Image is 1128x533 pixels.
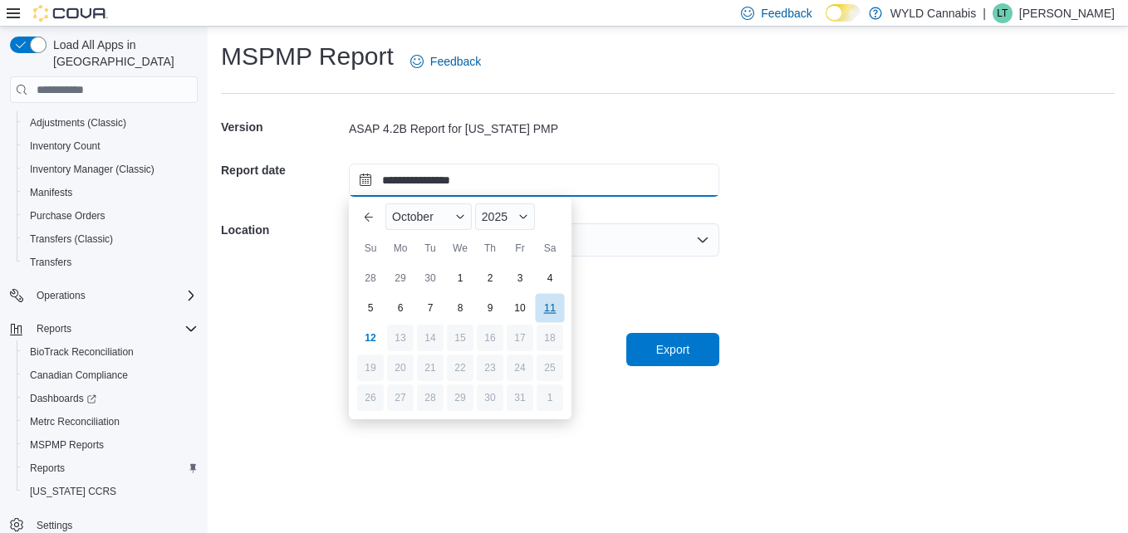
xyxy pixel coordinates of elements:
a: Dashboards [23,389,103,408]
div: Th [477,235,503,262]
div: day-29 [447,384,473,411]
button: Inventory Count [17,134,204,158]
span: Dashboards [30,392,96,405]
div: Su [357,235,384,262]
span: October [392,210,434,223]
div: day-1 [537,384,563,411]
div: day-17 [507,325,533,351]
span: MSPMP Reports [30,438,104,452]
button: Operations [30,286,92,306]
h5: Report date [221,154,346,187]
span: Settings [37,519,72,532]
button: Export [626,333,719,366]
button: Operations [3,284,204,307]
button: Previous Month [356,203,382,230]
div: day-10 [507,295,533,321]
div: day-23 [477,355,503,381]
div: day-30 [477,384,503,411]
a: Dashboards [17,387,204,410]
span: Inventory Count [30,139,101,153]
a: Feedback [404,45,488,78]
div: day-31 [507,384,533,411]
button: Transfers [17,251,204,274]
span: Purchase Orders [30,209,105,222]
button: Purchase Orders [17,204,204,227]
span: Operations [37,289,86,302]
span: Reports [30,462,65,475]
span: Transfers (Classic) [30,232,113,246]
div: day-13 [387,325,414,351]
span: [US_STATE] CCRS [30,485,116,498]
h1: MSPMP Report [221,40,394,73]
span: Inventory Manager (Classic) [23,159,198,179]
a: [US_STATE] CCRS [23,482,123,501]
span: Washington CCRS [23,482,198,501]
div: Tu [417,235,444,262]
span: Canadian Compliance [30,369,128,382]
span: Dashboards [23,389,198,408]
span: Canadian Compliance [23,365,198,385]
a: Inventory Manager (Classic) [23,159,161,179]
p: WYLD Cannabis [890,3,977,23]
div: day-8 [447,295,473,321]
div: day-9 [477,295,503,321]
div: Lucas Todd [993,3,1013,23]
div: day-22 [447,355,473,381]
div: day-11 [535,293,564,322]
div: day-4 [537,265,563,291]
button: Transfers (Classic) [17,227,204,251]
div: day-7 [417,295,444,321]
div: day-3 [507,265,533,291]
span: Feedback [430,53,481,70]
span: Purchase Orders [23,206,198,226]
div: day-14 [417,325,444,351]
div: day-16 [477,325,503,351]
h5: Location [221,213,346,247]
button: MSPMP Reports [17,433,204,457]
div: day-30 [417,265,444,291]
span: 2025 [482,210,508,223]
div: day-24 [507,355,533,381]
a: MSPMP Reports [23,435,110,455]
div: October, 2025 [356,263,565,413]
a: Reports [23,458,71,478]
span: Metrc Reconciliation [23,412,198,432]
a: Purchase Orders [23,206,112,226]
div: Mo [387,235,414,262]
div: We [447,235,473,262]
div: day-2 [477,265,503,291]
a: Adjustments (Classic) [23,113,133,133]
span: Adjustments (Classic) [30,116,126,130]
span: Reports [37,322,71,335]
span: Transfers [30,256,71,269]
div: Fr [507,235,533,262]
div: day-26 [357,384,384,411]
div: day-12 [357,325,384,351]
span: Export [656,341,689,358]
a: BioTrack Reconciliation [23,342,140,362]
span: Metrc Reconciliation [30,415,120,428]
p: [PERSON_NAME] [1019,3,1115,23]
button: [US_STATE] CCRS [17,480,204,503]
input: Press the down key to enter a popover containing a calendar. Press the escape key to close the po... [349,164,719,197]
a: Transfers [23,252,78,272]
button: Metrc Reconciliation [17,410,204,433]
span: MSPMP Reports [23,435,198,455]
button: Reports [17,457,204,480]
button: Canadian Compliance [17,364,204,387]
span: Manifests [23,183,198,203]
button: Open list of options [696,233,709,247]
button: Manifests [17,181,204,204]
button: Reports [3,317,204,340]
div: day-27 [387,384,414,411]
span: Inventory Manager (Classic) [30,163,154,176]
img: Cova [33,5,108,22]
span: Reports [30,319,198,339]
button: BioTrack Reconciliation [17,340,204,364]
div: Button. Open the month selector. October is currently selected. [385,203,472,230]
a: Canadian Compliance [23,365,135,385]
div: Sa [537,235,563,262]
div: day-20 [387,355,414,381]
div: day-6 [387,295,414,321]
